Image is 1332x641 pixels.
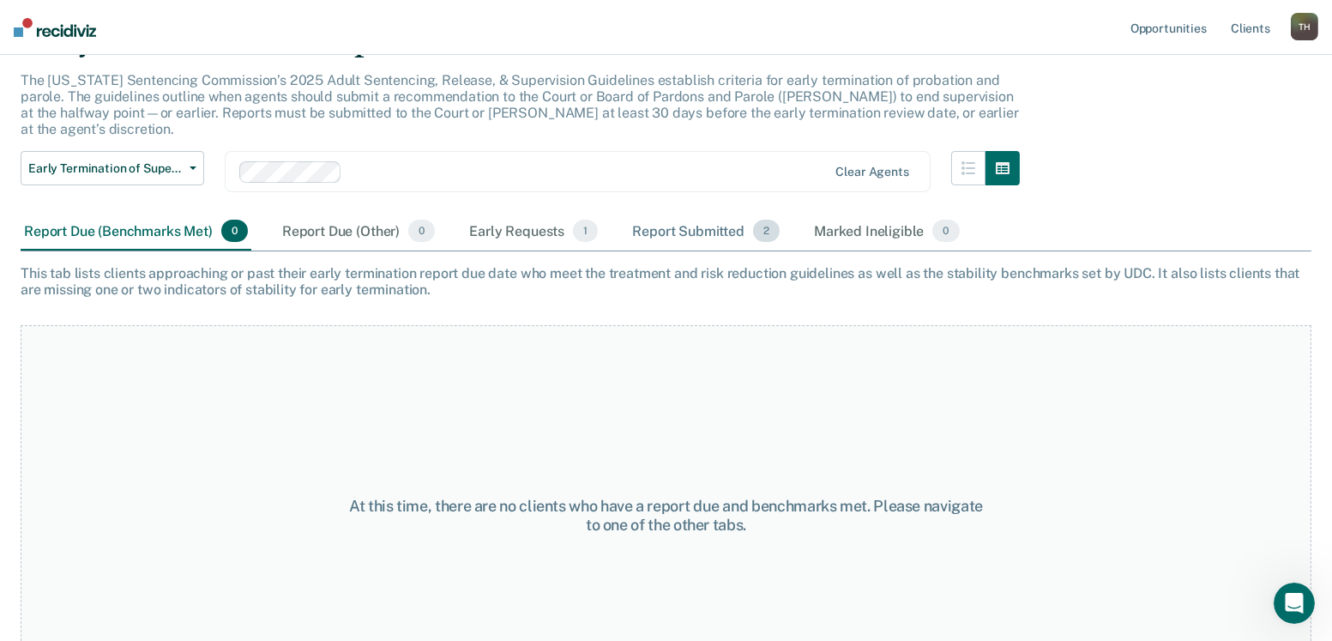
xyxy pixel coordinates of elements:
div: Report Submitted2 [629,213,783,251]
span: 2 [753,220,780,242]
span: 0 [932,220,959,242]
div: At this time, there are no clients who have a report due and benchmarks met. Please navigate to o... [344,497,989,534]
div: Marked Ineligible0 [811,213,963,251]
div: Report Due (Benchmarks Met)0 [21,213,251,251]
div: Clear agents [835,165,908,179]
span: 0 [408,220,435,242]
span: 1 [573,220,598,242]
div: Report Due (Other)0 [279,213,438,251]
div: This tab lists clients approaching or past their early termination report due date who meet the t... [21,265,1311,298]
span: 0 [221,220,248,242]
img: Recidiviz [14,18,96,37]
p: The [US_STATE] Sentencing Commission’s 2025 Adult Sentencing, Release, & Supervision Guidelines e... [21,72,1019,138]
iframe: Intercom live chat [1274,583,1315,624]
button: TH [1291,13,1318,40]
div: T H [1291,13,1318,40]
button: Early Termination of Supervision [21,151,204,185]
span: Early Termination of Supervision [28,161,183,176]
div: Early Requests1 [466,213,601,251]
